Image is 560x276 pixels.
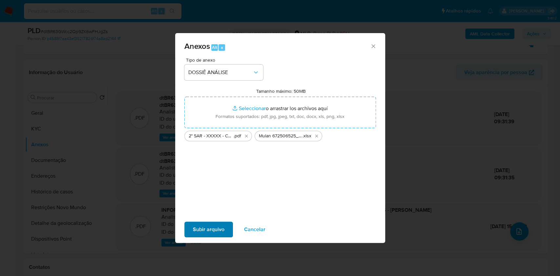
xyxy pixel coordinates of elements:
span: Cancelar [244,222,265,237]
span: .pdf [234,133,241,139]
button: Eliminar Mulan 672506525_2025_09_25_07_52_06.xlsx [313,132,321,140]
button: Cancelar [236,222,274,237]
span: Anexos [184,40,210,52]
span: DOSSIÊ ANÁLISE [188,69,253,76]
span: 2° SAR - XXXXX - CPF 01302674145 - [PERSON_NAME] [189,133,234,139]
button: Cerrar [370,43,376,49]
label: Tamanho máximo: 50MB [256,88,306,94]
span: Tipo de anexo [186,58,265,62]
span: Alt [212,44,217,50]
span: Mulan 672506525_2025_09_25_07_52_06 [259,133,302,139]
ul: Archivos seleccionados [184,128,376,141]
button: Eliminar 2° SAR - XXXXX - CPF 01302674145 - LIGIA MARIA NASCIMENTO GUIMARAES.pdf [242,132,250,140]
button: DOSSIÊ ANÁLISE [184,65,263,80]
span: a [221,44,223,50]
span: Subir arquivo [193,222,224,237]
span: .xlsx [302,133,311,139]
button: Subir arquivo [184,222,233,237]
